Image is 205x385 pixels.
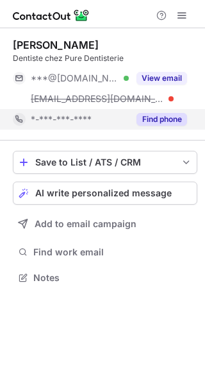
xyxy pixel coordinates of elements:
img: ContactOut v5.3.10 [13,8,90,23]
button: Notes [13,269,197,287]
span: [EMAIL_ADDRESS][DOMAIN_NAME] [31,93,164,105]
div: Dentiste chez Pure Dentisterie [13,53,197,64]
div: [PERSON_NAME] [13,38,99,51]
span: ***@[DOMAIN_NAME] [31,73,119,84]
button: save-profile-one-click [13,151,197,174]
span: Find work email [33,246,192,258]
button: Reveal Button [136,113,187,126]
span: Notes [33,272,192,284]
span: AI write personalized message [35,188,172,198]
button: Reveal Button [136,72,187,85]
button: AI write personalized message [13,182,197,205]
button: Add to email campaign [13,212,197,235]
span: Add to email campaign [35,219,136,229]
button: Find work email [13,243,197,261]
div: Save to List / ATS / CRM [35,157,175,167]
